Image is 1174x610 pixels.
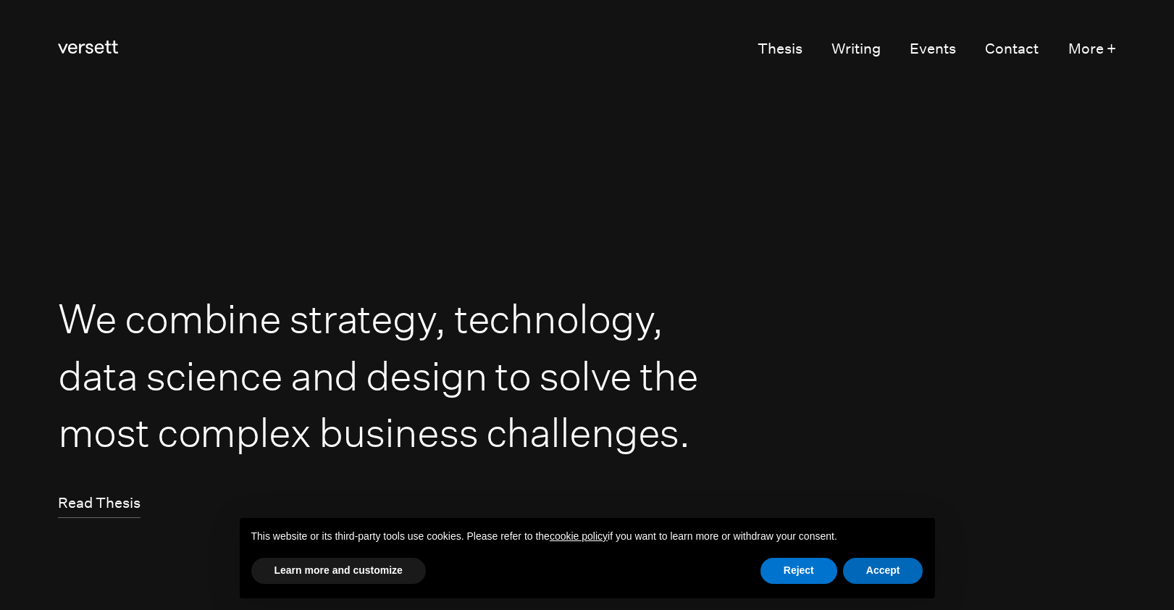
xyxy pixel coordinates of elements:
[58,290,710,461] h1: We combine strategy, technology, data science and design to solve the most complex business chall...
[758,35,802,63] a: Thesis
[760,558,837,584] button: Reject
[843,558,923,584] button: Accept
[251,558,426,584] button: Learn more and customize
[58,490,141,517] a: Read Thesis
[985,35,1039,63] a: Contact
[240,518,935,556] div: This website or its third-party tools use cookies. Please refer to the if you want to learn more ...
[910,35,956,63] a: Events
[1068,35,1116,63] button: More +
[831,35,881,63] a: Writing
[550,530,608,542] a: cookie policy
